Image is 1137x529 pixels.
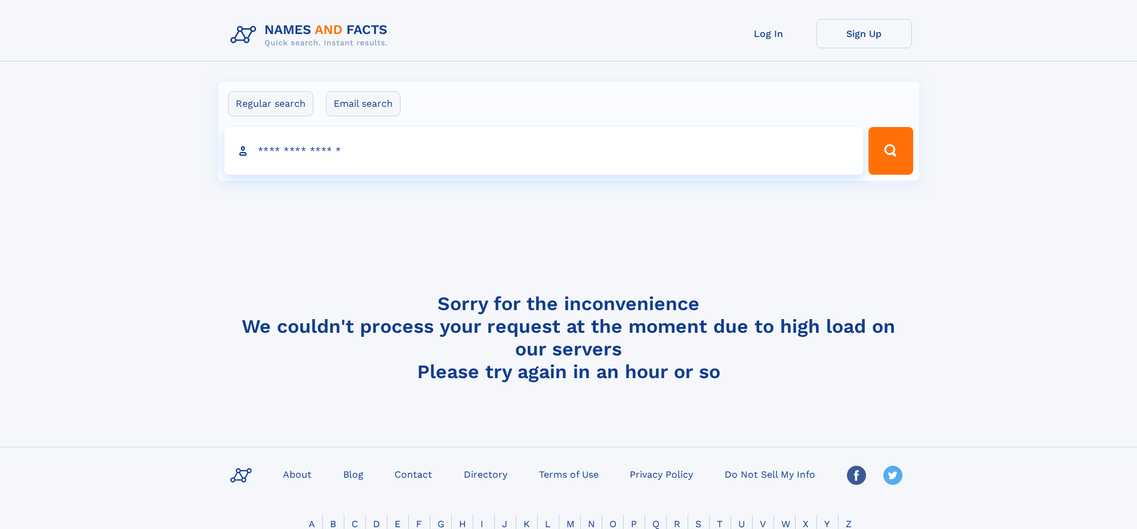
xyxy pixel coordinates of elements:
a: Log In [721,19,816,48]
a: Blog [338,465,368,482]
img: Facebook [847,466,866,485]
a: About [278,465,316,482]
img: Twitter [883,466,902,485]
h4: Sorry for the inconvenience We couldn't process your request at the moment due to high load on ou... [226,292,912,383]
a: Contact [390,465,437,482]
a: Do Not Sell My Info [720,465,820,482]
a: Directory [459,465,512,482]
img: Logo Names and Facts [226,19,398,51]
label: Email search [326,91,400,116]
input: search input [224,127,864,175]
label: Regular search [228,91,313,116]
a: Privacy Policy [625,465,698,482]
a: Terms of Use [534,465,603,482]
button: Search Button [868,127,913,175]
a: Sign Up [816,19,912,48]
